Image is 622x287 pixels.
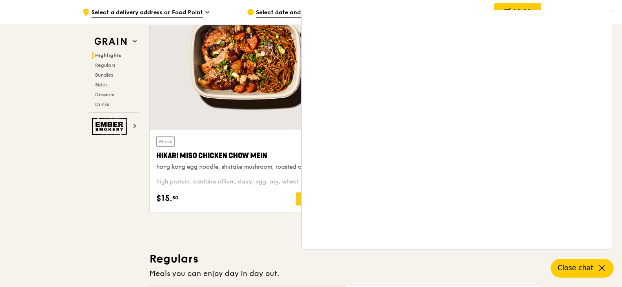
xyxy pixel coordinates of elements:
[149,268,541,279] div: Meals you can enjoy day in day out.
[92,118,129,135] img: Ember Smokery web logo
[156,150,335,161] div: Hikari Miso Chicken Chow Mein
[92,34,129,49] img: Grain web logo
[95,53,121,58] span: Highlights
[95,72,113,78] span: Bundles
[156,163,335,171] div: hong kong egg noodle, shiitake mushroom, roasted carrot
[513,8,531,15] span: $0.00
[172,194,178,201] span: 50
[296,192,335,205] div: Add
[551,259,614,278] button: Close chat
[95,92,114,97] span: Desserts
[558,263,593,273] span: Close chat
[256,9,327,18] span: Select date and time slot
[91,9,203,18] span: Select a delivery address or Food Point
[156,192,172,205] span: $15.
[156,178,335,186] div: high protein, contains allium, dairy, egg, soy, wheat
[95,62,115,68] span: Regulars
[149,252,541,266] h3: Regulars
[95,82,107,88] span: Sides
[156,136,175,147] div: Warm
[95,102,109,107] span: Drinks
